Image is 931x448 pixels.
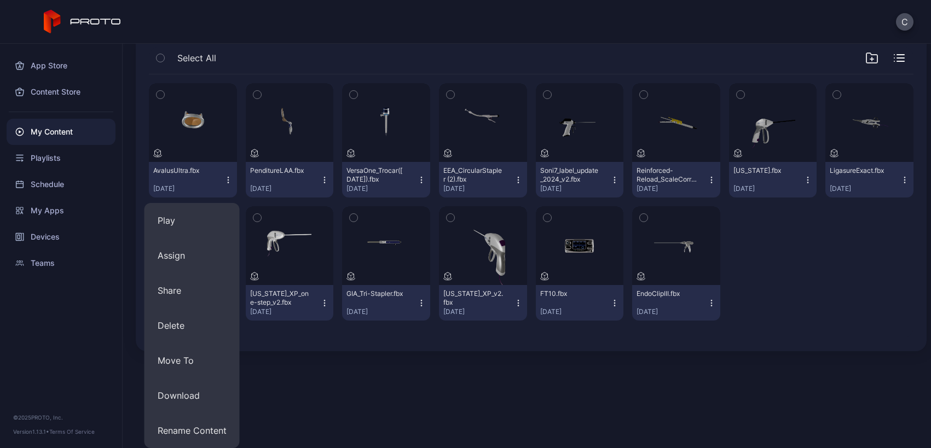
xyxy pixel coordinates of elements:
[144,238,240,273] button: Assign
[250,184,321,193] div: [DATE]
[443,166,504,184] div: EEA_CircularStapler (2).fbx
[637,289,697,298] div: EndoClipIII.fbx
[346,166,407,184] div: VersaOne_Trocar(feb21).fbx
[13,413,109,422] div: © 2025 PROTO, Inc.
[540,166,600,184] div: Soni7_label_update_2024_v2.fbx
[439,285,527,321] button: [US_STATE]_XP_v2.fbx[DATE]
[7,145,115,171] a: Playlists
[637,184,707,193] div: [DATE]
[7,119,115,145] a: My Content
[632,162,720,197] button: Reinforced-Reload_ScaleCorrection_v2([DATE]).fbx[DATE]
[540,307,611,316] div: [DATE]
[346,289,407,298] div: GIA_Tri-Stapler.fbx
[246,285,334,321] button: [US_STATE]_XP_one-step_v2.fbx[DATE]
[144,413,240,448] button: Rename Content
[144,378,240,413] button: Download
[250,289,310,307] div: Maryland_XP_one-step_v2.fbx
[540,184,611,193] div: [DATE]
[250,307,321,316] div: [DATE]
[7,79,115,105] a: Content Store
[632,285,720,321] button: EndoClipIII.fbx[DATE]
[733,184,804,193] div: [DATE]
[153,184,224,193] div: [DATE]
[733,166,794,175] div: Maryland.fbx
[825,162,913,197] button: LigasureExact.fbx[DATE]
[443,307,514,316] div: [DATE]
[177,51,216,65] span: Select All
[637,166,697,184] div: Reinforced-Reload_ScaleCorrection_v2(feb17).fbx
[439,162,527,197] button: EEA_CircularStapler (2).fbx[DATE]
[443,289,504,307] div: Maryland_XP_v2.fbx
[830,184,900,193] div: [DATE]
[144,343,240,378] button: Move To
[346,307,417,316] div: [DATE]
[536,285,624,321] button: FT10.fbx[DATE]
[246,162,334,197] button: PenditureLAA.fbx[DATE]
[342,162,430,197] button: VersaOne_Trocar([DATE]).fbx[DATE]
[13,428,49,435] span: Version 1.13.1 •
[250,166,310,175] div: PenditureLAA.fbx
[830,166,890,175] div: LigasureExact.fbx
[896,13,913,31] button: C
[7,250,115,276] a: Teams
[49,428,95,435] a: Terms Of Service
[7,197,115,224] a: My Apps
[536,162,624,197] button: Soni7_label_update_2024_v2.fbx[DATE]
[342,285,430,321] button: GIA_Tri-Stapler.fbx[DATE]
[729,162,817,197] button: [US_STATE].fbx[DATE]
[144,308,240,343] button: Delete
[443,184,514,193] div: [DATE]
[346,184,417,193] div: [DATE]
[540,289,600,298] div: FT10.fbx
[7,224,115,250] a: Devices
[153,166,213,175] div: AvalusUltra.fbx
[144,273,240,308] button: Share
[144,203,240,238] button: Play
[7,171,115,197] a: Schedule
[7,53,115,79] a: App Store
[149,162,237,197] button: AvalusUltra.fbx[DATE]
[637,307,707,316] div: [DATE]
